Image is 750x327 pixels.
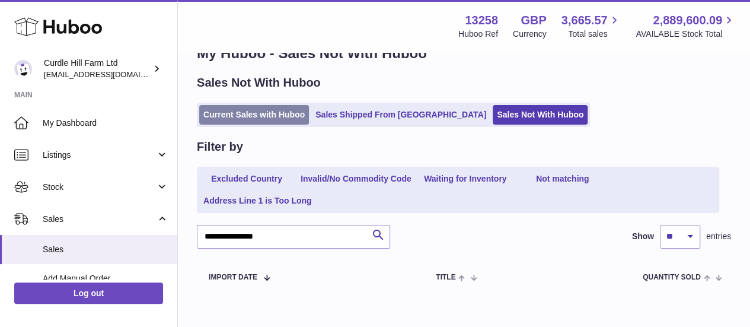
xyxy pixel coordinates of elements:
[199,105,309,125] a: Current Sales with Huboo
[706,231,731,242] span: entries
[43,118,168,129] span: My Dashboard
[296,169,416,189] a: Invalid/No Commodity Code
[43,182,156,193] span: Stock
[521,12,546,28] strong: GBP
[311,105,490,125] a: Sales Shipped From [GEOGRAPHIC_DATA]
[561,12,621,40] a: 3,665.57 Total sales
[44,69,174,79] span: [EMAIL_ADDRESS][DOMAIN_NAME]
[43,244,168,255] span: Sales
[561,12,608,28] span: 3,665.57
[43,150,156,161] span: Listings
[44,58,151,80] div: Curdle Hill Farm Ltd
[636,12,736,40] a: 2,889,600.09 AVAILABLE Stock Total
[643,274,701,281] span: Quantity Sold
[197,75,321,91] h2: Sales Not With Huboo
[43,273,168,284] span: Add Manual Order
[197,44,731,63] h1: My Huboo - Sales Not With Huboo
[632,231,654,242] label: Show
[568,28,621,40] span: Total sales
[43,214,156,225] span: Sales
[14,282,163,304] a: Log out
[199,169,294,189] a: Excluded Country
[513,28,547,40] div: Currency
[653,12,722,28] span: 2,889,600.09
[465,12,498,28] strong: 13258
[199,191,316,211] a: Address Line 1 is Too Long
[436,274,455,281] span: Title
[493,105,588,125] a: Sales Not With Huboo
[636,28,736,40] span: AVAILABLE Stock Total
[418,169,513,189] a: Waiting for Inventory
[209,274,257,281] span: Import date
[458,28,498,40] div: Huboo Ref
[515,169,610,189] a: Not matching
[14,60,32,78] img: internalAdmin-13258@internal.huboo.com
[197,139,243,155] h2: Filter by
